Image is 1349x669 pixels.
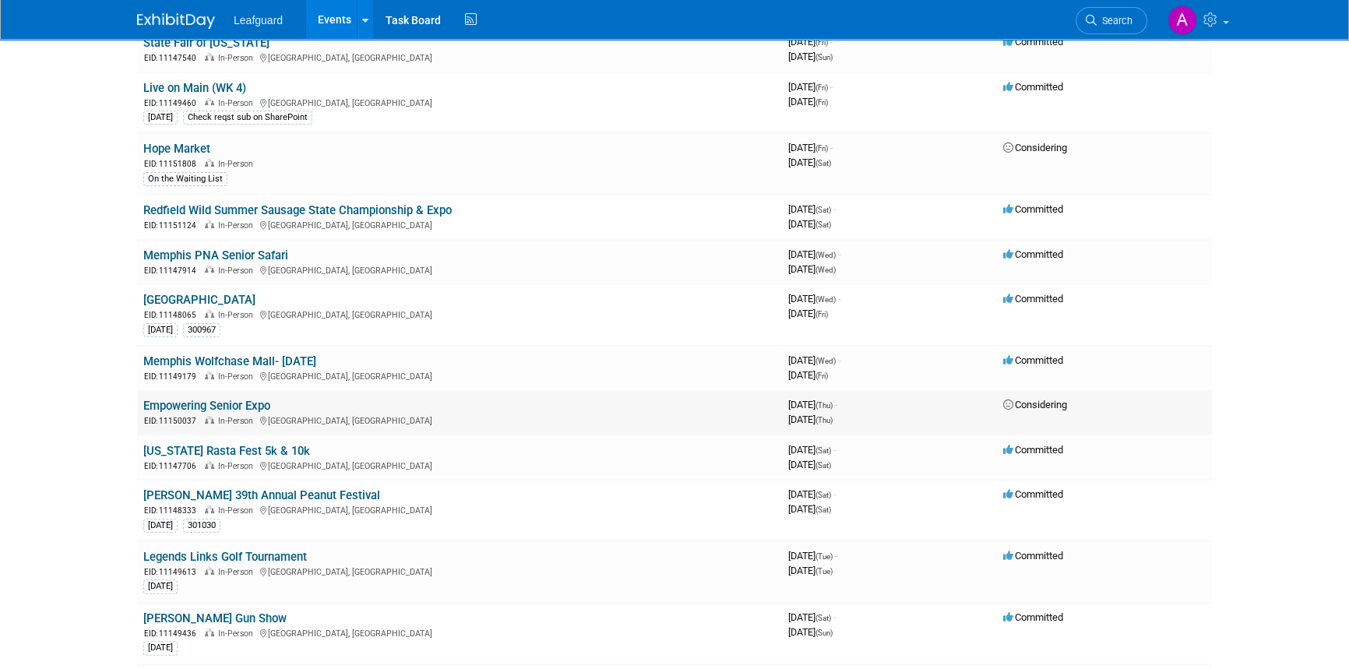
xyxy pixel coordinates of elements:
[833,444,836,456] span: -
[143,641,178,655] div: [DATE]
[815,220,831,229] span: (Sat)
[835,399,837,410] span: -
[815,401,833,410] span: (Thu)
[815,83,828,92] span: (Fri)
[788,459,831,470] span: [DATE]
[218,567,258,577] span: In-Person
[205,371,214,379] img: In-Person Event
[205,159,214,167] img: In-Person Event
[788,488,836,500] span: [DATE]
[830,36,833,48] span: -
[218,53,258,63] span: In-Person
[1003,444,1063,456] span: Committed
[815,310,828,319] span: (Fri)
[815,357,836,365] span: (Wed)
[218,416,258,426] span: In-Person
[218,629,258,639] span: In-Person
[143,51,776,64] div: [GEOGRAPHIC_DATA], [GEOGRAPHIC_DATA]
[143,444,310,458] a: [US_STATE] Rasta Fest 5k & 10k
[788,263,836,275] span: [DATE]
[144,99,203,107] span: EID: 11149460
[205,629,214,636] img: In-Person Event
[788,611,836,623] span: [DATE]
[788,81,833,93] span: [DATE]
[815,491,831,499] span: (Sat)
[143,579,178,593] div: [DATE]
[788,308,828,319] span: [DATE]
[143,565,776,578] div: [GEOGRAPHIC_DATA], [GEOGRAPHIC_DATA]
[788,399,837,410] span: [DATE]
[1003,354,1063,366] span: Committed
[815,251,836,259] span: (Wed)
[788,218,831,230] span: [DATE]
[815,371,828,380] span: (Fri)
[144,506,203,515] span: EID: 11148333
[144,311,203,319] span: EID: 11148065
[788,626,833,638] span: [DATE]
[788,142,833,153] span: [DATE]
[143,308,776,321] div: [GEOGRAPHIC_DATA], [GEOGRAPHIC_DATA]
[218,371,258,382] span: In-Person
[143,519,178,533] div: [DATE]
[788,444,836,456] span: [DATE]
[788,550,837,562] span: [DATE]
[143,142,210,156] a: Hope Market
[1097,15,1132,26] span: Search
[815,38,828,47] span: (Fri)
[815,614,831,622] span: (Sat)
[815,98,828,107] span: (Fri)
[205,220,214,228] img: In-Person Event
[183,323,220,337] div: 300967
[205,98,214,106] img: In-Person Event
[143,626,776,639] div: [GEOGRAPHIC_DATA], [GEOGRAPHIC_DATA]
[143,354,316,368] a: Memphis Wolfchase Mall- [DATE]
[833,488,836,500] span: -
[143,218,776,231] div: [GEOGRAPHIC_DATA], [GEOGRAPHIC_DATA]
[143,248,288,262] a: Memphis PNA Senior Safari
[1076,7,1147,34] a: Search
[205,53,214,61] img: In-Person Event
[815,552,833,561] span: (Tue)
[144,629,203,638] span: EID: 11149436
[788,503,831,515] span: [DATE]
[815,629,833,637] span: (Sun)
[1003,611,1063,623] span: Committed
[815,266,836,274] span: (Wed)
[788,293,840,305] span: [DATE]
[218,98,258,108] span: In-Person
[144,568,203,576] span: EID: 11149613
[815,416,833,424] span: (Thu)
[815,159,831,167] span: (Sat)
[788,414,833,425] span: [DATE]
[788,369,828,381] span: [DATE]
[183,519,220,533] div: 301030
[143,550,307,564] a: Legends Links Golf Tournament
[143,263,776,276] div: [GEOGRAPHIC_DATA], [GEOGRAPHIC_DATA]
[830,142,833,153] span: -
[205,461,214,469] img: In-Person Event
[143,323,178,337] div: [DATE]
[838,293,840,305] span: -
[143,399,270,413] a: Empowering Senior Expo
[234,14,283,26] span: Leafguard
[143,172,227,186] div: On the Waiting List
[183,111,312,125] div: Check reqst sub on SharePoint
[1003,36,1063,48] span: Committed
[144,417,203,425] span: EID: 11150037
[815,505,831,514] span: (Sat)
[833,611,836,623] span: -
[788,248,840,260] span: [DATE]
[143,293,255,307] a: [GEOGRAPHIC_DATA]
[144,372,203,381] span: EID: 11149179
[143,503,776,516] div: [GEOGRAPHIC_DATA], [GEOGRAPHIC_DATA]
[1168,5,1197,35] img: Arlene Duncan
[143,611,287,625] a: [PERSON_NAME] Gun Show
[1003,550,1063,562] span: Committed
[144,266,203,275] span: EID: 11147914
[205,505,214,513] img: In-Person Event
[218,310,258,320] span: In-Person
[143,111,178,125] div: [DATE]
[1003,488,1063,500] span: Committed
[1003,142,1067,153] span: Considering
[143,81,246,95] a: Live on Main (WK 4)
